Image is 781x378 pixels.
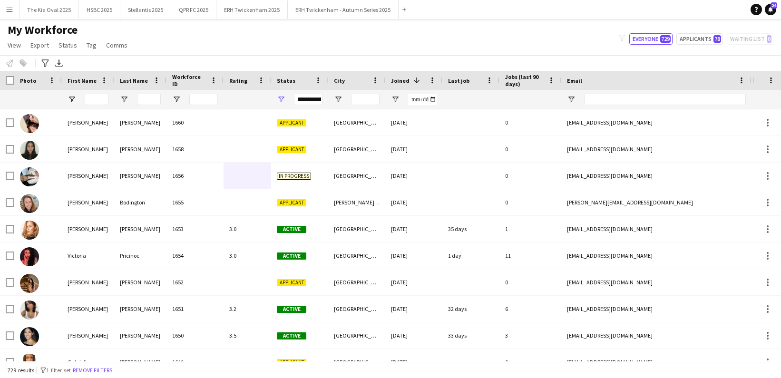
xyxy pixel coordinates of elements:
[385,242,442,269] div: [DATE]
[166,349,224,375] div: 1649
[166,242,224,269] div: 1654
[166,216,224,242] div: 1653
[561,216,752,242] div: [EMAIL_ADDRESS][DOMAIN_NAME]
[114,296,166,322] div: [PERSON_NAME]
[83,39,100,51] a: Tag
[62,109,114,136] div: [PERSON_NAME]
[224,296,271,322] div: 3.2
[114,322,166,349] div: [PERSON_NAME]
[328,189,385,215] div: [PERSON_NAME] Coldfield
[561,269,752,295] div: [EMAIL_ADDRESS][DOMAIN_NAME]
[629,33,673,45] button: Everyone729
[351,94,380,105] input: City Filter Input
[62,269,114,295] div: [PERSON_NAME]
[62,163,114,189] div: [PERSON_NAME]
[499,349,561,375] div: 0
[4,39,25,51] a: View
[114,163,166,189] div: [PERSON_NAME]
[561,109,752,136] div: [EMAIL_ADDRESS][DOMAIN_NAME]
[20,77,36,84] span: Photo
[114,109,166,136] div: [PERSON_NAME]
[224,216,271,242] div: 3.0
[277,95,285,104] button: Open Filter Menu
[39,58,51,69] app-action-btn: Advanced filters
[385,296,442,322] div: [DATE]
[391,95,400,104] button: Open Filter Menu
[172,95,181,104] button: Open Filter Menu
[114,136,166,162] div: [PERSON_NAME]
[137,94,161,105] input: Last Name Filter Input
[114,216,166,242] div: [PERSON_NAME]
[499,109,561,136] div: 0
[166,269,224,295] div: 1652
[561,349,752,375] div: [EMAIL_ADDRESS][DOMAIN_NAME]
[499,269,561,295] div: 0
[561,189,752,215] div: [PERSON_NAME][EMAIL_ADDRESS][DOMAIN_NAME]
[328,349,385,375] div: [GEOGRAPHIC_DATA]
[166,296,224,322] div: 1651
[166,322,224,349] div: 1650
[20,274,39,293] img: Carlotta Pugliese
[62,349,114,375] div: Gabriella
[189,94,218,105] input: Workforce ID Filter Input
[120,0,171,19] button: Stellantis 2025
[277,279,306,286] span: Applicant
[561,296,752,322] div: [EMAIL_ADDRESS][DOMAIN_NAME]
[114,269,166,295] div: [PERSON_NAME]
[20,354,39,373] img: Gabriella Kargbo
[660,35,671,43] span: 729
[328,136,385,162] div: [GEOGRAPHIC_DATA]
[442,322,499,349] div: 33 days
[328,269,385,295] div: [GEOGRAPHIC_DATA]
[676,33,723,45] button: Applicants78
[277,146,306,153] span: Applicant
[328,163,385,189] div: [GEOGRAPHIC_DATA]
[385,163,442,189] div: [DATE]
[20,247,39,266] img: Victoria Pricinoc
[166,109,224,136] div: 1660
[328,242,385,269] div: [GEOGRAPHIC_DATA]
[584,94,746,105] input: Email Filter Input
[391,77,410,84] span: Joined
[8,41,21,49] span: View
[114,242,166,269] div: Pricinoc
[771,2,777,9] span: 24
[499,189,561,215] div: 0
[385,269,442,295] div: [DATE]
[499,296,561,322] div: 6
[79,0,120,19] button: HSBC 2025
[561,136,752,162] div: [EMAIL_ADDRESS][DOMAIN_NAME]
[20,327,39,346] img: Diana Silva
[224,242,271,269] div: 3.0
[87,41,97,49] span: Tag
[71,365,114,376] button: Remove filters
[68,95,76,104] button: Open Filter Menu
[765,4,776,15] a: 24
[442,242,499,269] div: 1 day
[499,322,561,349] div: 3
[120,77,148,84] span: Last Name
[334,95,342,104] button: Open Filter Menu
[561,242,752,269] div: [EMAIL_ADDRESS][DOMAIN_NAME]
[216,0,288,19] button: ERH Twickenham 2025
[166,163,224,189] div: 1656
[385,322,442,349] div: [DATE]
[106,41,127,49] span: Comms
[20,0,79,19] button: The Kia Oval 2025
[277,199,306,206] span: Applicant
[20,221,39,240] img: Francesca Liotta
[499,136,561,162] div: 0
[20,194,39,213] img: Jessica Bodington
[229,77,247,84] span: Rating
[328,322,385,349] div: [GEOGRAPHIC_DATA]
[277,77,295,84] span: Status
[713,35,721,43] span: 78
[505,73,544,87] span: Jobs (last 90 days)
[567,77,582,84] span: Email
[68,77,97,84] span: First Name
[224,322,271,349] div: 3.5
[62,136,114,162] div: [PERSON_NAME]
[442,216,499,242] div: 35 days
[172,73,206,87] span: Workforce ID
[166,189,224,215] div: 1655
